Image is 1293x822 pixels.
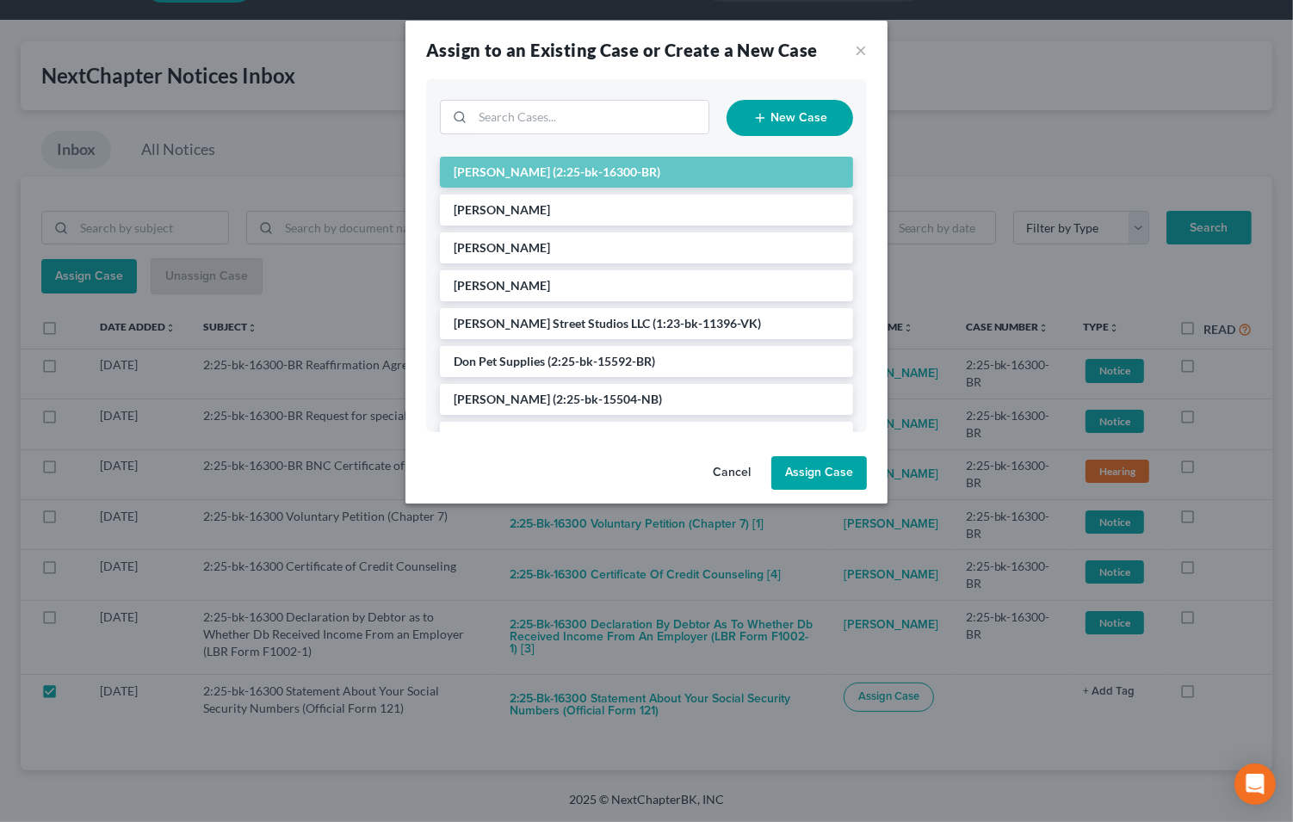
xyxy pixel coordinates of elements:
[553,164,660,179] span: (2:25-bk-16300-BR)
[1234,763,1276,805] div: Open Intercom Messenger
[426,40,818,60] strong: Assign to an Existing Case or Create a New Case
[473,101,708,133] input: Search Cases...
[454,164,550,179] span: [PERSON_NAME]
[454,430,550,444] span: [PERSON_NAME]
[454,278,550,293] span: [PERSON_NAME]
[548,354,655,368] span: (2:25-bk-15592-BR)
[454,354,545,368] span: Don Pet Supplies
[699,456,764,491] button: Cancel
[454,240,550,255] span: [PERSON_NAME]
[454,392,550,406] span: [PERSON_NAME]
[855,40,867,60] button: ×
[727,100,853,136] button: New Case
[653,316,761,331] span: (1:23-bk-11396-VK)
[454,202,550,217] span: [PERSON_NAME]
[553,430,660,444] span: (2:25-bk-15879-BB)
[454,316,650,331] span: [PERSON_NAME] Street Studios LLC
[771,456,867,491] button: Assign Case
[553,392,662,406] span: (2:25-bk-15504-NB)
